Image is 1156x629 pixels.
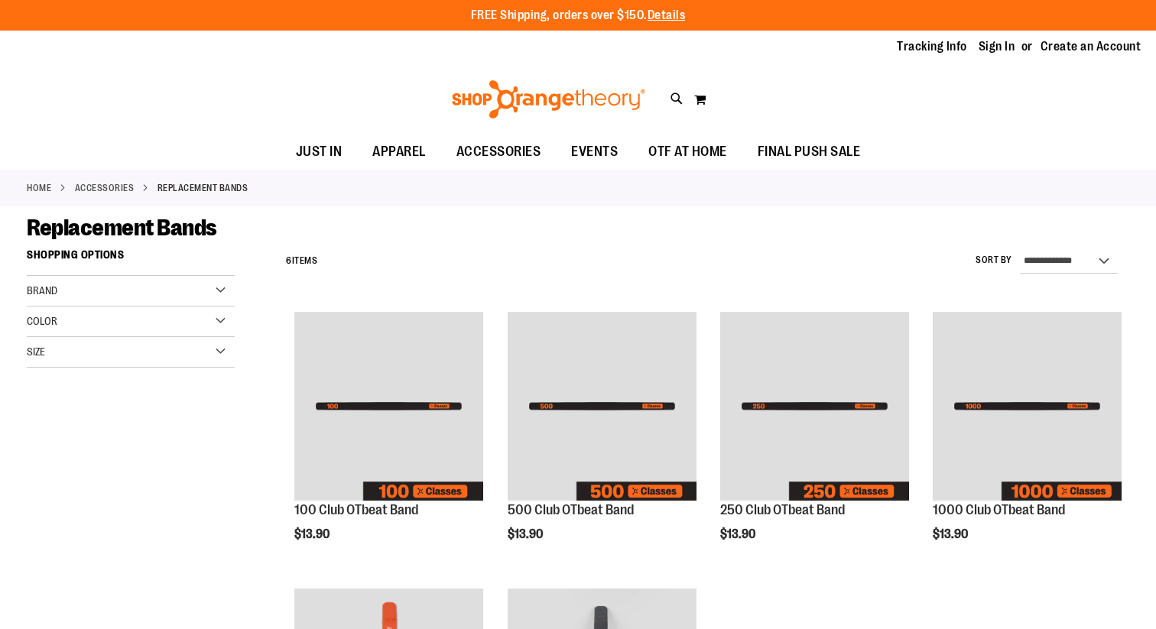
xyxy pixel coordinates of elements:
[157,181,248,195] strong: Replacement Bands
[27,181,51,195] a: Home
[508,502,634,517] a: 500 Club OTbeat Band
[556,135,633,170] a: EVENTS
[372,135,426,169] span: APPAREL
[897,38,967,55] a: Tracking Info
[508,312,697,501] img: Image of 500 Club OTbeat Band
[633,135,742,170] a: OTF AT HOME
[508,527,545,541] span: $13.90
[286,255,292,266] span: 6
[75,181,135,195] a: ACCESSORIES
[648,8,686,22] a: Details
[758,135,861,169] span: FINAL PUSH SALE
[720,502,845,517] a: 250 Club OTbeat Band
[976,254,1012,267] label: Sort By
[27,315,57,327] span: Color
[357,135,441,170] a: APPAREL
[933,312,1122,503] a: Image of 1000 Club OTbeat Band
[1041,38,1141,55] a: Create an Account
[571,135,618,169] span: EVENTS
[450,80,648,118] img: Shop Orangetheory
[979,38,1015,55] a: Sign In
[456,135,541,169] span: ACCESSORIES
[27,242,235,276] strong: Shopping Options
[281,135,358,170] a: JUST IN
[27,215,217,241] span: Replacement Bands
[720,312,909,503] a: Image of 250 Club OTbeat Band
[933,502,1065,517] a: 1000 Club OTbeat Band
[933,312,1122,501] img: Image of 1000 Club OTbeat Band
[471,7,686,24] p: FREE Shipping, orders over $150.
[720,312,909,501] img: Image of 250 Club OTbeat Band
[294,312,483,501] img: Image of 100 Club OTbeat Band
[500,304,704,572] div: product
[648,135,727,169] span: OTF AT HOME
[933,527,970,541] span: $13.90
[441,135,557,169] a: ACCESSORIES
[294,502,418,517] a: 100 Club OTbeat Band
[742,135,876,170] a: FINAL PUSH SALE
[508,312,697,503] a: Image of 500 Club OTbeat Band
[294,312,483,503] a: Image of 100 Club OTbeat Band
[294,527,332,541] span: $13.90
[27,345,45,358] span: Size
[296,135,343,169] span: JUST IN
[713,304,917,572] div: product
[925,304,1129,572] div: product
[287,304,491,572] div: product
[720,527,758,541] span: $13.90
[27,284,57,297] span: Brand
[286,249,317,273] h2: Items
